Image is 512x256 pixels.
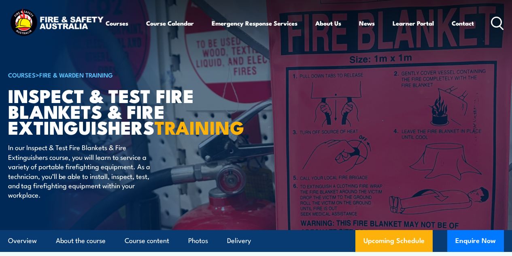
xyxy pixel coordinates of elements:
a: Contact [452,13,474,33]
a: Upcoming Schedule [355,230,433,252]
a: COURSES [8,70,36,79]
button: Enquire Now [447,230,504,252]
a: Course Calendar [146,13,194,33]
a: About the course [56,230,106,252]
a: Course content [125,230,169,252]
a: Delivery [227,230,251,252]
a: Overview [8,230,37,252]
strong: TRAINING [155,113,244,141]
a: Fire & Warden Training [39,70,113,79]
h1: Inspect & Test Fire Blankets & Fire Extinguishers [8,87,208,135]
h6: > [8,70,208,80]
a: News [359,13,375,33]
a: About Us [315,13,341,33]
p: In our Inspect & Test Fire Blankets & Fire Extinguishers course, you will learn to service a vari... [8,142,156,199]
a: Courses [106,13,128,33]
a: Photos [188,230,208,252]
a: Learner Portal [393,13,434,33]
a: Emergency Response Services [212,13,297,33]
